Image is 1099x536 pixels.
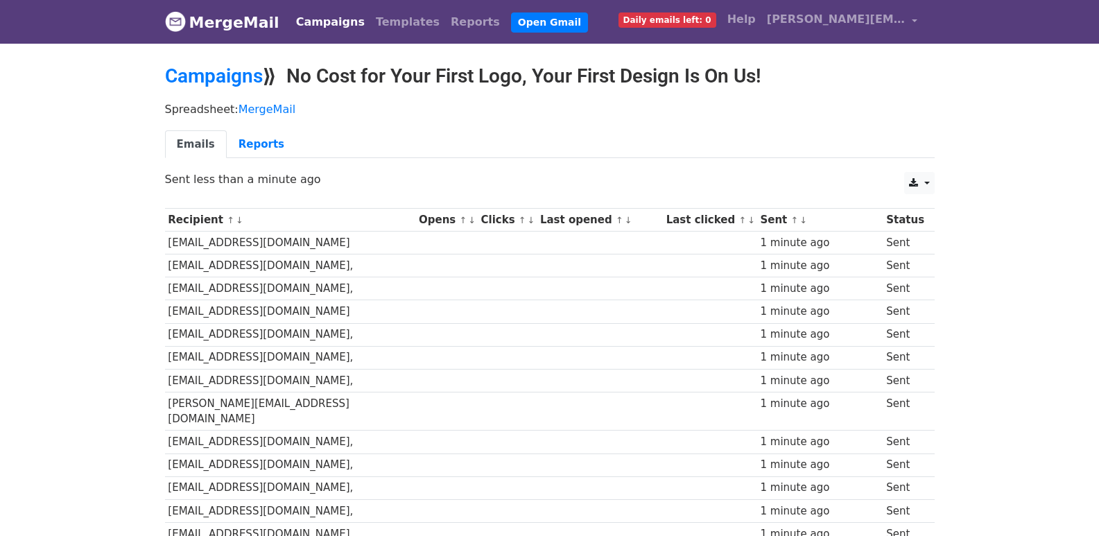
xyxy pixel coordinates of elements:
[883,209,927,232] th: Status
[883,300,927,323] td: Sent
[883,323,927,346] td: Sent
[165,254,416,277] td: [EMAIL_ADDRESS][DOMAIN_NAME],
[415,209,478,232] th: Opens
[760,258,879,274] div: 1 minute ago
[511,12,588,33] a: Open Gmail
[883,431,927,453] td: Sent
[760,434,879,450] div: 1 minute ago
[799,215,807,225] a: ↓
[738,215,746,225] a: ↑
[760,480,879,496] div: 1 minute ago
[883,392,927,431] td: Sent
[165,499,416,522] td: [EMAIL_ADDRESS][DOMAIN_NAME],
[459,215,467,225] a: ↑
[165,277,416,300] td: [EMAIL_ADDRESS][DOMAIN_NAME],
[883,499,927,522] td: Sent
[883,453,927,476] td: Sent
[165,172,935,187] p: Sent less than a minute ago
[747,215,755,225] a: ↓
[165,476,416,499] td: [EMAIL_ADDRESS][DOMAIN_NAME],
[165,130,227,159] a: Emails
[165,392,416,431] td: [PERSON_NAME][EMAIL_ADDRESS][DOMAIN_NAME]
[767,11,906,28] span: [PERSON_NAME][EMAIL_ADDRESS][DOMAIN_NAME]
[165,8,279,37] a: MergeMail
[883,232,927,254] td: Sent
[528,215,535,225] a: ↓
[165,323,416,346] td: [EMAIL_ADDRESS][DOMAIN_NAME],
[760,327,879,343] div: 1 minute ago
[760,503,879,519] div: 1 minute ago
[227,130,296,159] a: Reports
[291,8,370,36] a: Campaigns
[791,215,799,225] a: ↑
[883,476,927,499] td: Sent
[663,209,757,232] th: Last clicked
[760,457,879,473] div: 1 minute ago
[165,209,416,232] th: Recipient
[227,215,234,225] a: ↑
[760,281,879,297] div: 1 minute ago
[370,8,445,36] a: Templates
[722,6,761,33] a: Help
[468,215,476,225] a: ↓
[165,232,416,254] td: [EMAIL_ADDRESS][DOMAIN_NAME]
[236,215,243,225] a: ↓
[165,346,416,369] td: [EMAIL_ADDRESS][DOMAIN_NAME],
[165,369,416,392] td: [EMAIL_ADDRESS][DOMAIN_NAME],
[760,396,879,412] div: 1 minute ago
[613,6,722,33] a: Daily emails left: 0
[165,300,416,323] td: [EMAIL_ADDRESS][DOMAIN_NAME]
[760,373,879,389] div: 1 minute ago
[165,453,416,476] td: [EMAIL_ADDRESS][DOMAIN_NAME],
[445,8,505,36] a: Reports
[883,277,927,300] td: Sent
[165,64,263,87] a: Campaigns
[537,209,663,232] th: Last opened
[883,346,927,369] td: Sent
[478,209,537,232] th: Clicks
[883,369,927,392] td: Sent
[165,431,416,453] td: [EMAIL_ADDRESS][DOMAIN_NAME],
[165,11,186,32] img: MergeMail logo
[761,6,924,38] a: [PERSON_NAME][EMAIL_ADDRESS][DOMAIN_NAME]
[519,215,526,225] a: ↑
[760,235,879,251] div: 1 minute ago
[618,12,716,28] span: Daily emails left: 0
[165,102,935,116] p: Spreadsheet:
[165,64,935,88] h2: ⟫ No Cost for Your First Logo, Your First Design Is On Us!
[760,304,879,320] div: 1 minute ago
[883,254,927,277] td: Sent
[625,215,632,225] a: ↓
[616,215,623,225] a: ↑
[239,103,295,116] a: MergeMail
[757,209,883,232] th: Sent
[760,349,879,365] div: 1 minute ago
